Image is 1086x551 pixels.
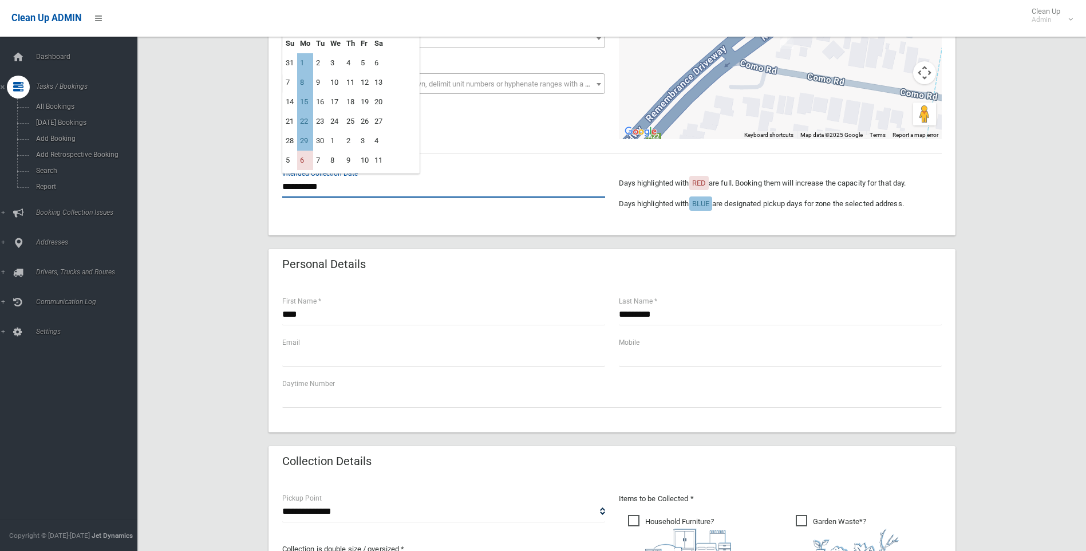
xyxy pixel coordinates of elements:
[327,53,343,73] td: 3
[372,112,386,131] td: 27
[33,268,146,276] span: Drivers, Trucks and Routes
[33,82,146,90] span: Tasks / Bookings
[622,124,660,139] img: Google
[283,112,297,131] td: 21
[11,13,81,23] span: Clean Up ADMIN
[313,53,327,73] td: 2
[358,73,372,92] td: 12
[282,27,605,48] span: 103
[268,253,380,275] header: Personal Details
[372,34,386,53] th: Sa
[33,328,146,336] span: Settings
[619,492,942,506] p: Items to be Collected *
[619,176,942,190] p: Days highlighted with are full. Booking them will increase the capacity for that day.
[297,73,313,92] td: 8
[372,53,386,73] td: 6
[283,92,297,112] td: 14
[297,53,313,73] td: 1
[283,53,297,73] td: 31
[268,450,385,473] header: Collection Details
[327,73,343,92] td: 10
[780,30,793,49] div: 103 Hume Highway, GREENACRE NSW 2190
[358,53,372,73] td: 5
[313,73,327,92] td: 9
[358,151,372,170] td: 10
[313,92,327,112] td: 16
[297,131,313,151] td: 29
[358,112,372,131] td: 26
[870,132,886,138] a: Terms
[327,151,343,170] td: 8
[327,131,343,151] td: 1
[33,119,136,127] span: [DATE] Bookings
[283,34,297,53] th: Su
[313,112,327,131] td: 23
[33,167,136,175] span: Search
[285,30,602,46] span: 103
[33,151,136,159] span: Add Retrospective Booking
[358,131,372,151] td: 3
[290,80,610,88] span: Select the unit number from the dropdown, delimit unit numbers or hyphenate ranges with a comma
[33,103,136,111] span: All Bookings
[297,34,313,53] th: Mo
[313,131,327,151] td: 30
[327,34,343,53] th: We
[283,151,297,170] td: 5
[692,179,706,187] span: RED
[1032,15,1060,24] small: Admin
[33,238,146,246] span: Addresses
[343,131,358,151] td: 2
[283,73,297,92] td: 7
[33,53,146,61] span: Dashboard
[372,131,386,151] td: 4
[622,124,660,139] a: Open this area in Google Maps (opens a new window)
[358,92,372,112] td: 19
[913,103,936,125] button: Drag Pegman onto the map to open Street View
[327,92,343,112] td: 17
[343,34,358,53] th: Th
[9,532,90,540] span: Copyright © [DATE]-[DATE]
[297,112,313,131] td: 22
[297,92,313,112] td: 15
[372,92,386,112] td: 20
[692,199,709,208] span: BLUE
[33,298,146,306] span: Communication Log
[358,34,372,53] th: Fr
[619,197,942,211] p: Days highlighted with are designated pickup days for zone the selected address.
[893,132,938,138] a: Report a map error
[744,131,793,139] button: Keyboard shortcuts
[372,73,386,92] td: 13
[313,151,327,170] td: 7
[313,34,327,53] th: Tu
[33,208,146,217] span: Booking Collection Issues
[800,132,863,138] span: Map data ©2025 Google
[343,112,358,131] td: 25
[327,112,343,131] td: 24
[1026,7,1072,24] span: Clean Up
[33,135,136,143] span: Add Booking
[297,151,313,170] td: 6
[92,532,133,540] strong: Jet Dynamics
[343,151,358,170] td: 9
[343,92,358,112] td: 18
[33,183,136,191] span: Report
[283,131,297,151] td: 28
[372,151,386,170] td: 11
[343,53,358,73] td: 4
[343,73,358,92] td: 11
[913,61,936,84] button: Map camera controls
